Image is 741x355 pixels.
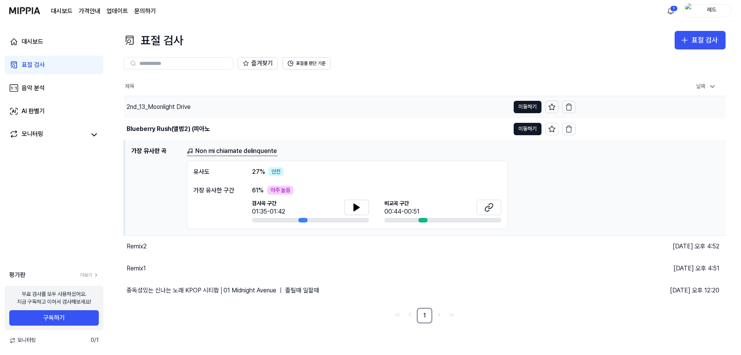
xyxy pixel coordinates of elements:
img: 알림 [666,6,675,15]
div: AI 판별기 [22,107,45,116]
div: 대시보드 [22,37,43,46]
div: 2nd_13_Moonlight Drive [127,102,191,112]
a: 문의하기 [134,7,156,16]
td: [DATE] 오후 12:20 [575,280,726,302]
span: 0 / 1 [91,336,99,344]
span: 27 % [252,167,265,177]
span: 검사곡 구간 [252,200,285,207]
a: Non mi chiamate delinquente [187,146,277,156]
button: 표절률 판단 기준 [283,57,330,70]
span: 평가판 [9,270,25,280]
a: AI 판별기 [5,102,103,121]
button: 표절 검사 [675,31,726,49]
div: 유사도 [193,167,237,177]
button: 알림1 [665,5,677,17]
button: 이동하기 [514,123,541,135]
a: 음악 분석 [5,79,103,97]
div: 음악 분석 [22,83,45,93]
nav: pagination [123,308,726,323]
button: 즐겨찾기 [238,57,278,70]
div: Remix1 [127,264,146,273]
div: 모니터링 [22,129,43,140]
td: [DATE] 오후 4:51 [575,258,726,280]
div: 안전 [268,167,284,177]
td: [DATE] 오후 4:52 [575,118,726,140]
div: Blueberry Rush(앨범2) (피아노 [127,124,210,134]
button: 구독하기 [9,310,99,326]
div: Remix2 [127,242,147,251]
img: profile [685,3,694,19]
a: 대시보드 [51,7,73,16]
div: 아주 높음 [267,186,293,195]
div: 01:35-01:42 [252,207,285,216]
td: [DATE] 오전 10:03 [575,96,726,118]
a: Go to last page [446,309,457,320]
a: Go to previous page [404,309,415,320]
div: 날짜 [693,80,719,93]
a: 가격안내 [79,7,100,16]
a: Go to next page [434,309,445,320]
a: 표절 검사 [5,56,103,74]
div: 무료 검사를 모두 사용하셨어요. 지금 구독하고 이어서 검사해보세요! [17,290,91,306]
a: 1 [417,308,432,323]
div: 표절 검사 [692,35,718,46]
div: 1 [670,5,678,12]
a: 더보기 [80,272,99,279]
a: 업데이트 [107,7,128,16]
a: Go to first page [392,309,403,320]
a: 모니터링 [9,129,86,140]
button: 이동하기 [514,101,541,113]
td: [DATE] 오후 4:52 [575,236,726,258]
span: 61 % [252,186,264,195]
a: 대시보드 [5,32,103,51]
div: 가장 유사한 구간 [193,186,237,195]
div: 레드 [697,6,727,15]
th: 제목 [124,77,575,96]
h1: 가장 유사한 곡 [131,146,181,229]
div: 표절 검사 [123,31,183,49]
div: 표절 검사 [22,60,45,70]
span: 비교곡 구간 [384,200,420,207]
span: 모니터링 [9,336,36,344]
div: 중독성있는 신나는 노래 KPOP 시티팝│01 Midnight Avenue ｜ 졸릴때 일할때 [127,286,319,295]
div: 00:44-00:51 [384,207,420,216]
button: profile레드 [682,4,732,17]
